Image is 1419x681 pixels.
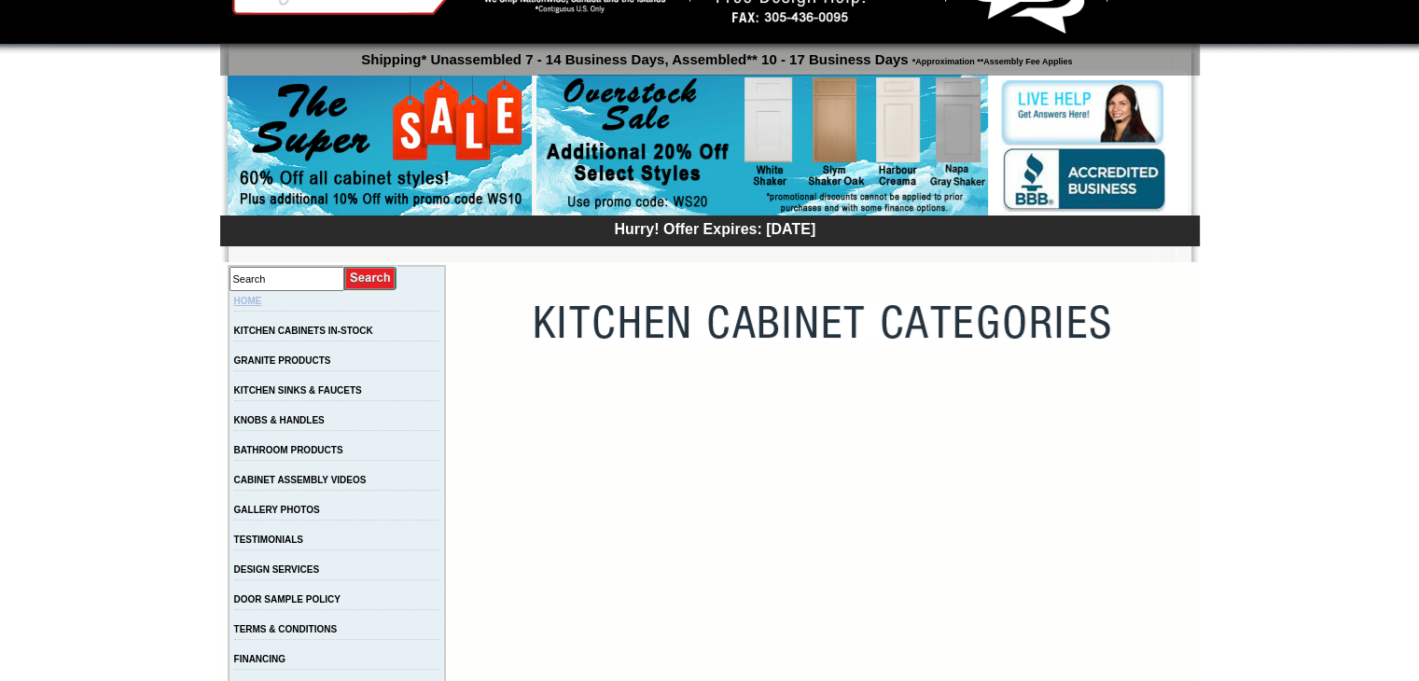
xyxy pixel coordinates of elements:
[230,218,1200,238] div: Hurry! Offer Expires: [DATE]
[234,326,373,336] a: KITCHEN CABINETS IN-STOCK
[234,594,341,605] a: DOOR SAMPLE POLICY
[234,505,320,515] a: GALLERY PHOTOS
[234,564,320,575] a: DESIGN SERVICES
[230,43,1200,67] p: Shipping* Unassembled 7 - 14 Business Days, Assembled** 10 - 17 Business Days
[234,415,325,425] a: KNOBS & HANDLES
[234,654,286,664] a: FINANCING
[234,296,262,306] a: HOME
[234,445,343,455] a: BATHROOM PRODUCTS
[234,355,331,366] a: GRANITE PRODUCTS
[234,385,362,396] a: KITCHEN SINKS & FAUCETS
[344,266,397,291] input: Submit
[234,475,367,485] a: CABINET ASSEMBLY VIDEOS
[234,535,303,545] a: TESTIMONIALS
[909,52,1073,66] span: *Approximation **Assembly Fee Applies
[234,624,338,634] a: TERMS & CONDITIONS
